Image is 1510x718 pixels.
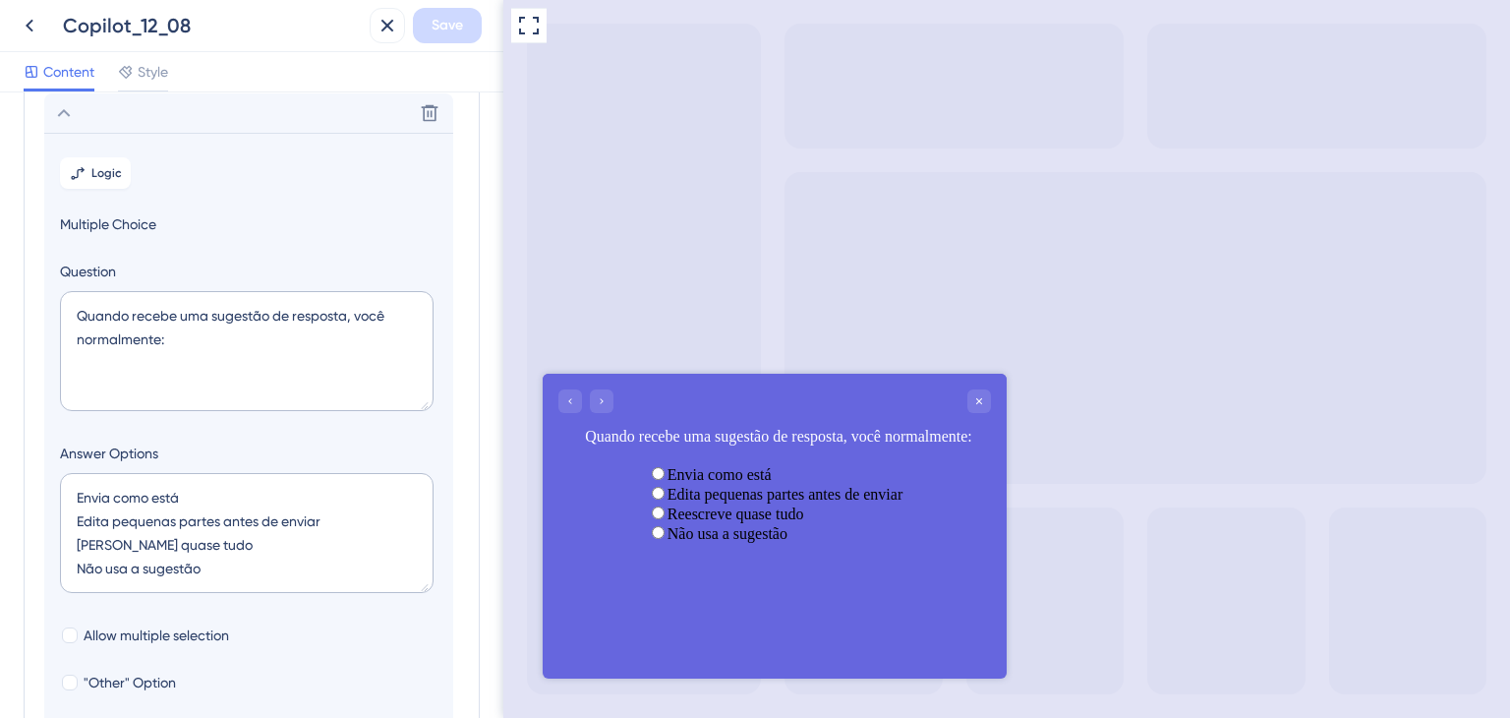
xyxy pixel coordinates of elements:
textarea: Quando recebe uma sugestão de resposta, você normalmente: [60,291,434,411]
button: Save [413,8,482,43]
label: Answer Options [60,442,437,465]
span: Content [43,60,94,84]
span: Style [138,60,168,84]
span: "Other" Option [84,671,176,694]
div: Copilot_12_08 [63,12,362,39]
span: Allow multiple selection [84,624,229,647]
span: Multiple Choice [60,212,437,236]
button: Logic [60,157,131,189]
textarea: Envia como está Edita pequenas partes antes de enviar [PERSON_NAME] quase tudo Não usa a sugestão [60,473,434,593]
span: Logic [91,165,122,181]
iframe: UserGuiding Survey [39,374,503,679]
label: Question [60,260,437,283]
span: Save [432,14,463,37]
